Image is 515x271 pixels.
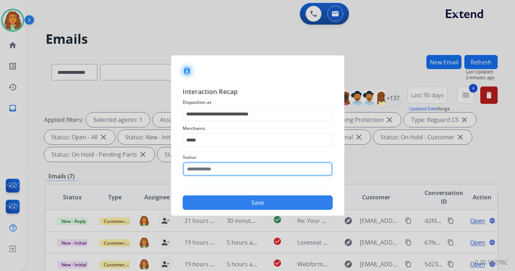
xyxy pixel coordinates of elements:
span: Interaction Recap [183,86,333,98]
span: Merchants [183,124,333,133]
button: Save [183,195,333,210]
img: contactIcon [178,62,196,80]
span: Disposition as [183,98,333,107]
span: Status [183,153,333,162]
p: 0.20.1027RC [475,258,508,267]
